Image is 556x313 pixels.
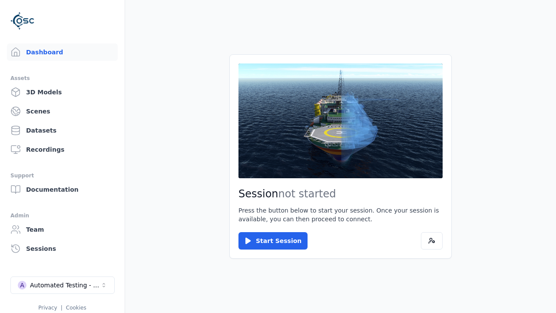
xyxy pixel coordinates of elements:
span: | [61,305,63,311]
a: Team [7,221,118,238]
p: Press the button below to start your session. Once your session is available, you can then procee... [238,206,443,223]
div: A [18,281,26,290]
h2: Session [238,187,443,201]
a: 3D Models [7,83,118,101]
a: Documentation [7,181,118,198]
a: Recordings [7,141,118,158]
div: Automated Testing - Playwright [30,281,100,290]
a: Sessions [7,240,118,257]
span: not started [278,188,336,200]
a: Datasets [7,122,118,139]
a: Cookies [66,305,86,311]
a: Scenes [7,103,118,120]
button: Start Session [238,232,308,250]
div: Support [10,170,114,181]
a: Privacy [38,305,57,311]
img: Logo [10,9,35,33]
div: Assets [10,73,114,83]
div: Admin [10,210,114,221]
button: Select a workspace [10,276,115,294]
a: Dashboard [7,43,118,61]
